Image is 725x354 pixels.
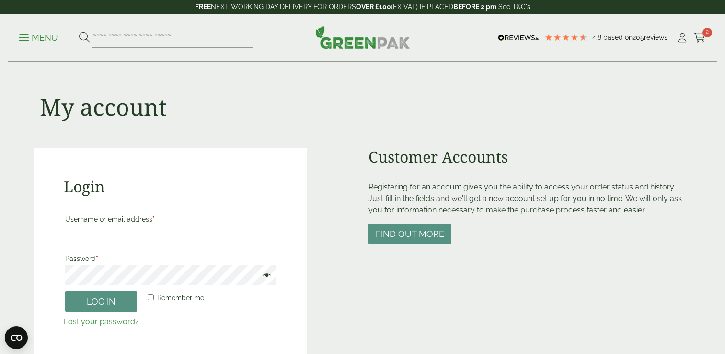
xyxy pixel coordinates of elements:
[65,291,137,312] button: Log in
[694,31,706,45] a: 2
[498,3,530,11] a: See T&C's
[694,33,706,43] i: Cart
[315,26,410,49] img: GreenPak Supplies
[498,35,540,41] img: REVIEWS.io
[633,34,644,41] span: 205
[368,148,691,166] h2: Customer Accounts
[5,326,28,349] button: Open CMP widget
[64,317,139,326] a: Lost your password?
[157,294,204,302] span: Remember me
[148,294,154,300] input: Remember me
[368,181,691,216] p: Registering for an account gives you the ability to access your order status and history. Just fi...
[65,212,276,226] label: Username or email address
[195,3,211,11] strong: FREE
[592,34,603,41] span: 4.8
[702,28,712,37] span: 2
[544,33,587,42] div: 4.79 Stars
[453,3,496,11] strong: BEFORE 2 pm
[64,177,278,196] h2: Login
[368,230,451,239] a: Find out more
[19,32,58,42] a: Menu
[65,252,276,265] label: Password
[603,34,633,41] span: Based on
[356,3,391,11] strong: OVER £100
[644,34,667,41] span: reviews
[368,224,451,244] button: Find out more
[676,33,688,43] i: My Account
[40,93,167,121] h1: My account
[19,32,58,44] p: Menu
